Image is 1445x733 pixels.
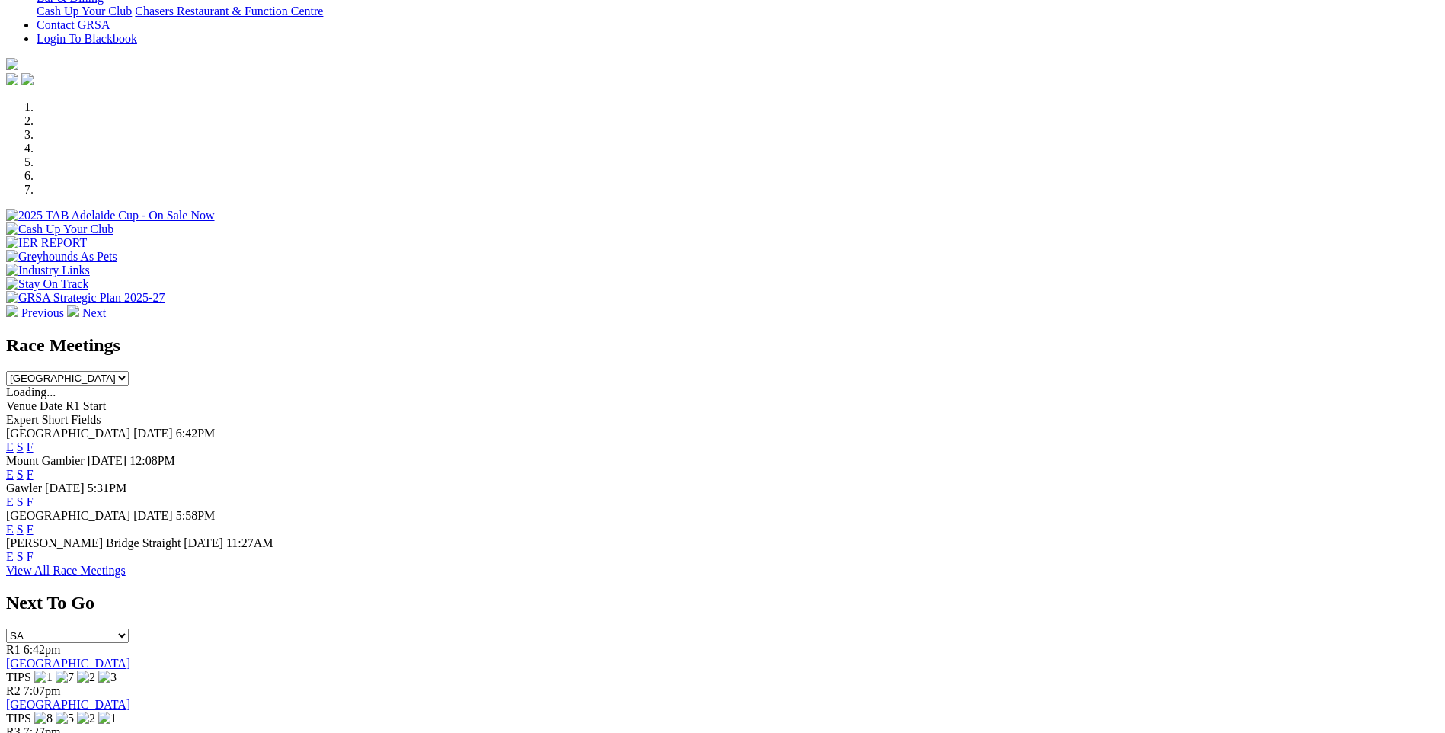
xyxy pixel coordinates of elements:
span: TIPS [6,671,31,683]
a: E [6,440,14,453]
a: F [27,440,34,453]
a: E [6,468,14,481]
span: Date [40,399,62,412]
a: S [17,440,24,453]
a: F [27,523,34,536]
img: twitter.svg [21,73,34,85]
img: IER REPORT [6,236,87,250]
img: 2 [77,671,95,684]
span: Loading... [6,386,56,399]
span: Expert [6,413,39,426]
span: 5:31PM [88,482,127,495]
span: 6:42PM [176,427,216,440]
a: Chasers Restaurant & Function Centre [135,5,323,18]
div: Bar & Dining [37,5,1439,18]
h2: Next To Go [6,593,1439,613]
img: logo-grsa-white.png [6,58,18,70]
span: Next [82,306,106,319]
img: Greyhounds As Pets [6,250,117,264]
a: E [6,495,14,508]
img: Stay On Track [6,277,88,291]
a: S [17,550,24,563]
span: [DATE] [45,482,85,495]
a: View All Race Meetings [6,564,126,577]
span: TIPS [6,712,31,725]
a: F [27,468,34,481]
a: [GEOGRAPHIC_DATA] [6,657,130,670]
img: 7 [56,671,74,684]
a: Previous [6,306,67,319]
a: F [27,495,34,508]
a: E [6,523,14,536]
span: Short [42,413,69,426]
span: [GEOGRAPHIC_DATA] [6,427,130,440]
a: S [17,495,24,508]
span: Previous [21,306,64,319]
img: 2025 TAB Adelaide Cup - On Sale Now [6,209,215,222]
span: R1 [6,643,21,656]
img: 1 [98,712,117,725]
span: 6:42pm [24,643,61,656]
img: chevron-right-pager-white.svg [67,305,79,317]
span: [DATE] [133,427,173,440]
img: facebook.svg [6,73,18,85]
img: 5 [56,712,74,725]
span: [PERSON_NAME] Bridge Straight [6,536,181,549]
img: 3 [98,671,117,684]
span: 12:08PM [129,454,175,467]
span: [DATE] [133,509,173,522]
img: 1 [34,671,53,684]
a: Login To Blackbook [37,32,137,45]
a: S [17,468,24,481]
img: 2 [77,712,95,725]
img: GRSA Strategic Plan 2025-27 [6,291,165,305]
span: [DATE] [88,454,127,467]
a: F [27,550,34,563]
a: Contact GRSA [37,18,110,31]
a: Next [67,306,106,319]
span: R1 Start [66,399,106,412]
span: Venue [6,399,37,412]
a: Cash Up Your Club [37,5,132,18]
span: Gawler [6,482,42,495]
span: 7:07pm [24,684,61,697]
span: R2 [6,684,21,697]
span: [GEOGRAPHIC_DATA] [6,509,130,522]
img: Industry Links [6,264,90,277]
span: 5:58PM [176,509,216,522]
a: S [17,523,24,536]
span: 11:27AM [226,536,273,549]
a: [GEOGRAPHIC_DATA] [6,698,130,711]
span: Mount Gambier [6,454,85,467]
img: chevron-left-pager-white.svg [6,305,18,317]
span: [DATE] [184,536,223,549]
span: Fields [71,413,101,426]
h2: Race Meetings [6,335,1439,356]
a: E [6,550,14,563]
img: Cash Up Your Club [6,222,113,236]
img: 8 [34,712,53,725]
